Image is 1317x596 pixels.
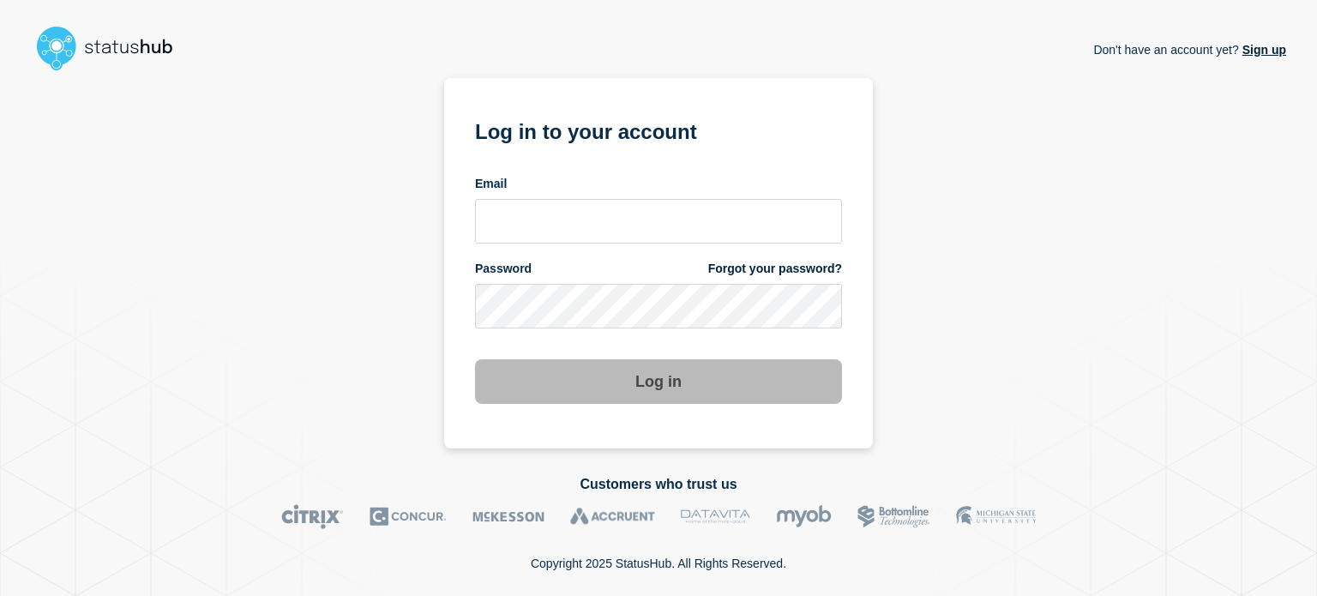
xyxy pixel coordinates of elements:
input: password input [475,284,842,328]
img: Concur logo [370,504,447,529]
p: Don't have an account yet? [1093,29,1286,70]
h1: Log in to your account [475,114,842,146]
img: McKesson logo [472,504,544,529]
a: Forgot your password? [708,261,842,277]
span: Email [475,176,507,192]
img: Citrix logo [281,504,344,529]
img: MSU logo [956,504,1036,529]
p: Copyright 2025 StatusHub. All Rights Reserved. [531,557,786,570]
img: Bottomline logo [857,504,930,529]
span: Password [475,261,532,277]
img: myob logo [776,504,832,529]
h2: Customers who trust us [31,477,1286,492]
img: DataVita logo [681,504,750,529]
img: StatusHub logo [31,21,194,75]
img: Accruent logo [570,504,655,529]
button: Log in [475,359,842,404]
input: email input [475,199,842,244]
a: Sign up [1239,43,1286,57]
